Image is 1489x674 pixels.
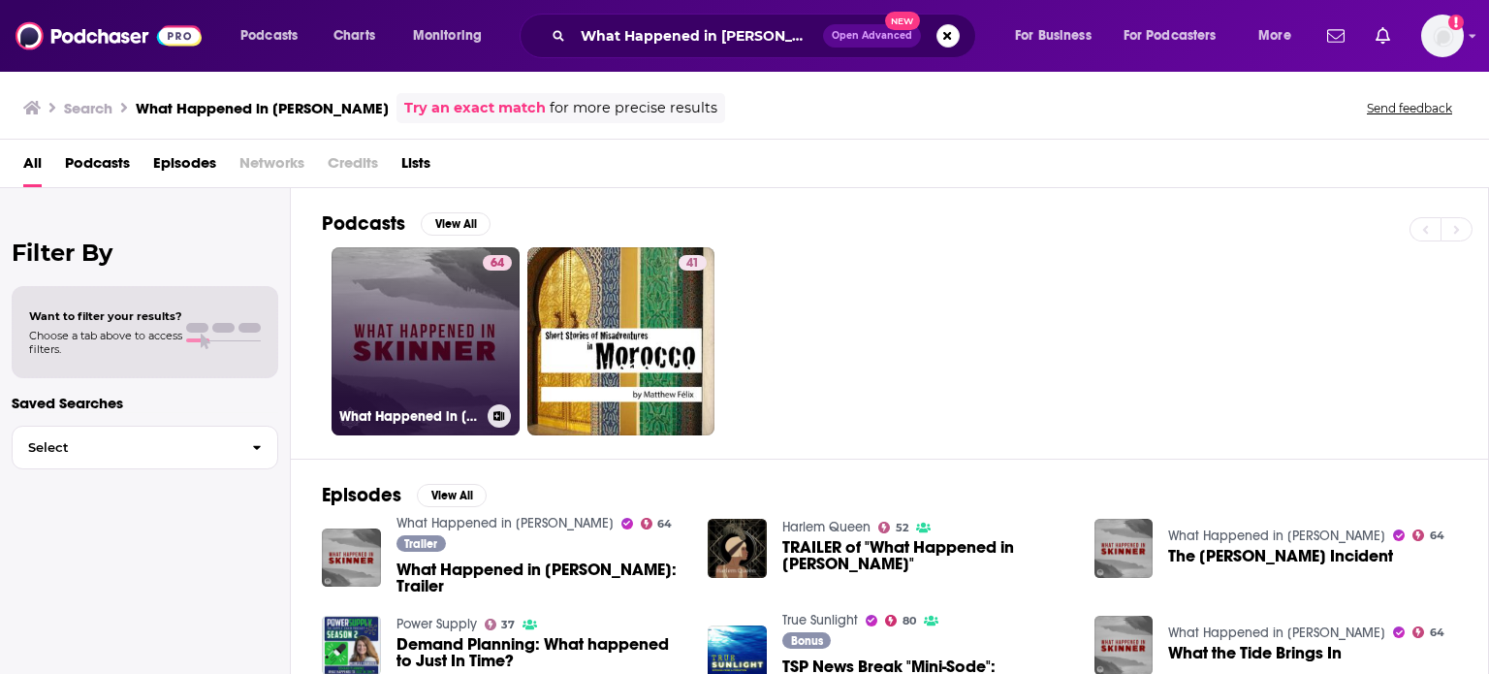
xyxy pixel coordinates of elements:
p: Saved Searches [12,394,278,412]
a: 41 [679,255,707,271]
span: Networks [239,147,304,187]
h3: Search [64,99,112,117]
img: Podchaser - Follow, Share and Rate Podcasts [16,17,202,54]
a: 64 [483,255,512,271]
h2: Episodes [322,483,401,507]
a: Show notifications dropdown [1368,19,1398,52]
a: 64 [641,518,673,530]
span: TRAILER of "What Happened in [PERSON_NAME]" [782,539,1071,572]
span: for more precise results [550,97,717,119]
span: 64 [657,520,672,529]
a: Power Supply [396,616,477,632]
img: TRAILER of "What Happened in Skinner" [708,519,767,578]
button: open menu [1111,20,1245,51]
h3: What Happened in [PERSON_NAME] [136,99,389,117]
a: What Happened in Skinner: Trailer [396,562,685,594]
a: What Happened in Skinner [1168,625,1385,641]
span: Select [13,441,237,454]
a: Show notifications dropdown [1319,19,1352,52]
span: For Podcasters [1124,22,1217,49]
span: Logged in as NickG [1421,15,1464,57]
img: User Profile [1421,15,1464,57]
span: 52 [896,524,908,532]
a: TRAILER of "What Happened in Skinner" [782,539,1071,572]
a: Harlem Queen [782,519,871,535]
button: open menu [1245,20,1315,51]
a: The Skinner Incident [1168,548,1393,564]
a: Try an exact match [404,97,546,119]
span: 64 [1430,628,1444,637]
span: Monitoring [413,22,482,49]
h2: Podcasts [322,211,405,236]
a: 64 [1412,530,1444,541]
h2: Filter By [12,239,278,267]
button: View All [417,484,487,507]
span: Credits [328,147,378,187]
span: Bonus [791,635,823,647]
a: 64 [1412,626,1444,638]
div: Search podcasts, credits, & more... [538,14,995,58]
a: All [23,147,42,187]
button: open menu [1001,20,1116,51]
span: The [PERSON_NAME] Incident [1168,548,1393,564]
span: Choose a tab above to access filters. [29,329,182,356]
span: New [885,12,920,30]
span: More [1258,22,1291,49]
a: Demand Planning: What happened to Just In Time? [396,636,685,669]
span: 64 [1430,531,1444,540]
button: View All [421,212,491,236]
span: 80 [903,617,916,626]
a: What the Tide Brings In [1168,645,1342,661]
span: Charts [333,22,375,49]
span: Open Advanced [832,31,912,41]
input: Search podcasts, credits, & more... [573,20,823,51]
a: 80 [885,615,916,626]
a: Podcasts [65,147,130,187]
a: Charts [321,20,387,51]
a: Episodes [153,147,216,187]
span: 64 [491,254,504,273]
span: Podcasts [240,22,298,49]
a: 41 [527,247,715,435]
button: Select [12,426,278,469]
h3: What Happened in [PERSON_NAME] [339,408,480,425]
span: For Business [1015,22,1092,49]
a: What Happened in Skinner [1168,528,1385,544]
span: What Happened in [PERSON_NAME]: Trailer [396,562,685,594]
img: What Happened in Skinner: Trailer [322,529,381,588]
button: open menu [399,20,507,51]
span: Trailer [404,538,437,550]
a: True Sunlight [782,612,858,628]
a: EpisodesView All [322,483,487,507]
a: 52 [878,522,908,533]
button: Open AdvancedNew [823,24,921,48]
img: The Skinner Incident [1094,519,1154,578]
button: open menu [227,20,323,51]
button: Send feedback [1361,100,1458,116]
span: 41 [686,254,699,273]
span: Want to filter your results? [29,309,182,323]
a: PodcastsView All [322,211,491,236]
a: Lists [401,147,430,187]
a: What Happened in Skinner [396,515,614,531]
svg: Add a profile image [1448,15,1464,30]
span: 37 [501,621,515,629]
a: 64What Happened in [PERSON_NAME] [332,247,520,435]
button: Show profile menu [1421,15,1464,57]
a: 37 [485,619,516,630]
